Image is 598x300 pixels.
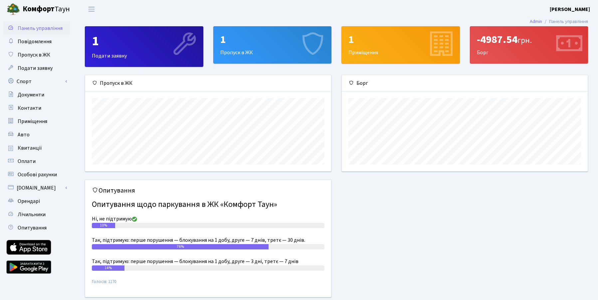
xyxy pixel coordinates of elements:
[85,27,203,67] div: Подати заявку
[3,208,70,221] a: Лічильники
[18,158,36,165] span: Оплати
[92,236,324,244] div: Так, підтримую: перше порушення — блокування на 1 добу, друге — 7 днів, третє — 30 днів.
[3,221,70,234] a: Опитування
[3,101,70,115] a: Контакти
[23,4,70,15] span: Таун
[477,33,581,46] div: -4987.54
[3,195,70,208] a: Орендарі
[3,75,70,88] a: Спорт
[92,265,124,271] div: 14%
[342,27,460,63] div: Приміщення
[7,3,20,16] img: logo.png
[18,38,52,45] span: Повідомлення
[92,257,324,265] div: Так, підтримую: перше порушення — блокування на 1 добу, друге — 3 дні, третє — 7 днів
[3,168,70,181] a: Особові рахунки
[341,26,460,64] a: 1Приміщення
[18,51,50,59] span: Пропуск в ЖК
[92,279,324,290] small: Голосів: 1170
[23,4,55,14] b: Комфорт
[530,18,542,25] a: Admin
[18,91,44,98] span: Документи
[18,104,41,112] span: Контакти
[92,215,324,223] div: Ні, не підтримую
[85,75,331,91] div: Пропуск в ЖК
[18,224,47,231] span: Опитування
[520,15,598,29] nav: breadcrumb
[3,22,70,35] a: Панель управління
[342,75,588,91] div: Борг
[214,27,331,63] div: Пропуск в ЖК
[92,33,196,49] div: 1
[18,198,40,205] span: Орендарі
[3,115,70,128] a: Приміщення
[3,88,70,101] a: Документи
[18,118,47,125] span: Приміщення
[85,26,203,67] a: 1Подати заявку
[18,131,30,138] span: Авто
[220,33,325,46] div: 1
[550,5,590,13] a: [PERSON_NAME]
[18,25,63,32] span: Панель управління
[3,48,70,62] a: Пропуск в ЖК
[517,35,532,46] span: грн.
[3,62,70,75] a: Подати заявку
[92,187,324,195] h5: Опитування
[92,223,115,228] div: 10%
[92,197,324,212] h4: Опитування щодо паркування в ЖК «Комфорт Таун»
[3,141,70,155] a: Квитанції
[18,171,57,178] span: Особові рахунки
[348,33,453,46] div: 1
[550,6,590,13] b: [PERSON_NAME]
[213,26,332,64] a: 1Пропуск в ЖК
[542,18,588,25] li: Панель управління
[3,181,70,195] a: [DOMAIN_NAME]
[83,4,100,15] button: Переключити навігацію
[3,155,70,168] a: Оплати
[3,35,70,48] a: Повідомлення
[3,128,70,141] a: Авто
[18,65,53,72] span: Подати заявку
[92,244,269,249] div: 76%
[470,27,588,63] div: Борг
[18,211,46,218] span: Лічильники
[18,144,42,152] span: Квитанції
